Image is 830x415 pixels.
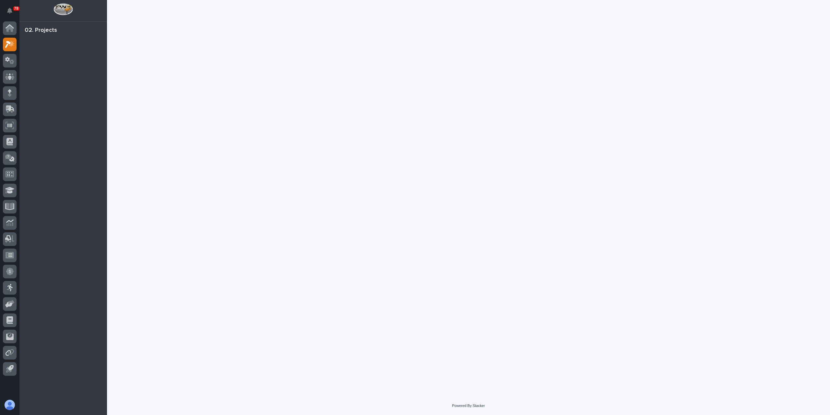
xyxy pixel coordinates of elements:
[452,404,485,408] a: Powered By Stacker
[53,3,73,15] img: Workspace Logo
[3,4,17,18] button: Notifications
[3,398,17,412] button: users-avatar
[14,6,18,11] p: 78
[25,27,57,34] div: 02. Projects
[8,8,17,18] div: Notifications78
